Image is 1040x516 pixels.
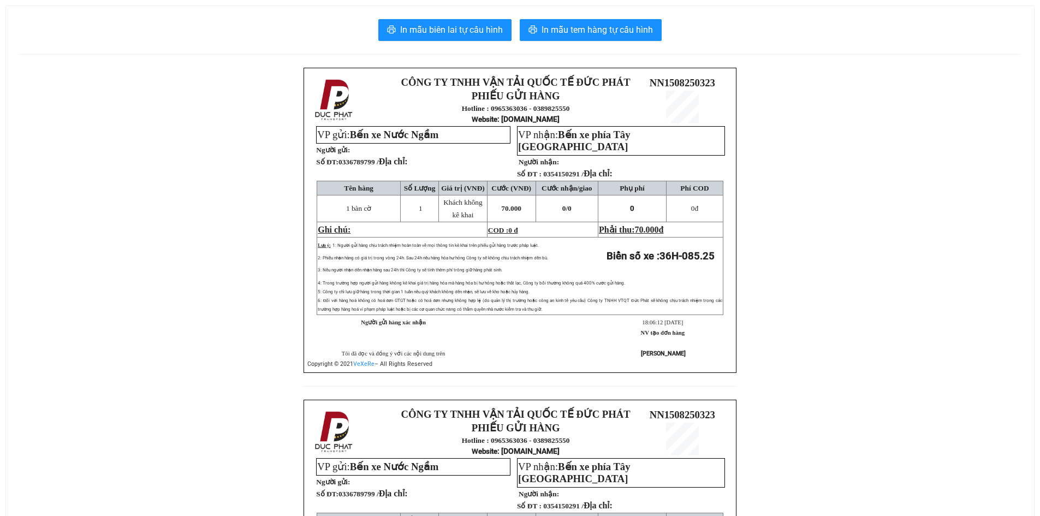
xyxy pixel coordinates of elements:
[584,501,613,510] span: Địa chỉ:
[387,25,396,35] span: printer
[620,184,644,192] span: Phụ phí
[316,478,350,486] strong: Người gửi:
[543,502,613,510] span: 0354150291 /
[379,489,408,498] span: Địa chỉ:
[568,204,572,212] span: 0
[501,204,521,212] span: 70.000
[519,490,559,498] strong: Người nhận:
[519,158,559,166] strong: Người nhận:
[635,225,659,234] span: 70.000
[518,461,630,484] span: Bến xe phía Tây [GEOGRAPHIC_DATA]
[379,157,408,166] span: Địa chỉ:
[404,184,436,192] span: Số Lượng
[441,184,485,192] span: Giá trị (VNĐ)
[316,158,407,166] strong: Số ĐT:
[543,170,613,178] span: 0354150291 /
[472,447,497,455] span: Website
[401,76,631,88] strong: CÔNG TY TNHH VẬN TẢI QUỐC TẾ ĐỨC PHÁT
[307,360,432,367] span: Copyright © 2021 – All Rights Reserved
[338,158,408,166] span: 0336789799 /
[491,184,531,192] span: Cước (VNĐ)
[338,490,408,498] span: 0336789799 /
[344,184,373,192] span: Tên hàng
[346,204,372,212] span: 1 bàn cờ
[5,39,21,85] img: logo
[318,281,625,286] span: 4: Trong trường hợp người gửi hàng không kê khai giá trị hàng hóa mà hàng hóa bị hư hỏng hoặc thấ...
[642,319,683,325] span: 18:06:12 [DATE]
[318,289,529,294] span: 5: Công ty chỉ lưu giữ hàng trong thời gian 1 tuần nếu quý khách không đến nhận, sẽ lưu về kho ho...
[318,298,722,312] span: 6: Đối với hàng hoá không có hoá đơn GTGT hoặc có hoá đơn nhưng không hợp lệ (do quản lý thị trườ...
[312,409,358,455] img: logo
[312,77,358,123] img: logo
[24,9,98,56] strong: CÔNG TY TNHH VẬN TẢI QUỐC TẾ ĐỨC PHÁT
[641,350,686,357] strong: [PERSON_NAME]
[680,184,709,192] span: Phí COD
[316,146,350,154] strong: Người gửi:
[659,225,664,234] span: đ
[518,129,630,152] span: Bến xe phía Tây [GEOGRAPHIC_DATA]
[630,204,634,212] span: 0
[691,204,698,212] span: đ
[562,204,572,212] span: 0/
[584,169,613,178] span: Địa chỉ:
[317,461,438,472] span: VP gửi:
[518,129,630,152] span: VP nhận:
[641,330,685,336] strong: NV tạo đơn hàng
[400,23,503,37] span: In mẫu biên lai tự cấu hình
[517,170,542,178] strong: Số ĐT :
[517,502,542,510] strong: Số ĐT :
[318,256,548,260] span: 2: Phiếu nhận hàng có giá trị trong vòng 24h. Sau 24h nếu hàng hóa hư hỏng Công ty sẽ không chịu ...
[419,204,423,212] span: 1
[443,198,482,219] span: Khách không kê khai
[317,129,438,140] span: VP gửi:
[472,115,497,123] span: Website
[462,436,570,444] strong: Hotline : 0965363036 - 0389825550
[318,225,350,234] span: Ghi chú:
[659,250,715,262] span: 36H-085.25
[691,204,695,212] span: 0
[650,409,715,420] span: NN1508250323
[350,461,439,472] span: Bến xe Nước Ngầm
[342,351,445,357] span: Tôi đã đọc và đồng ý với các nội dung trên
[488,226,518,234] span: COD :
[401,408,631,420] strong: CÔNG TY TNHH VẬN TẢI QUỐC TẾ ĐỨC PHÁT
[528,25,537,35] span: printer
[472,115,560,123] strong: : [DOMAIN_NAME]
[542,184,592,192] span: Cước nhận/giao
[472,422,560,434] strong: PHIẾU GỬI HÀNG
[378,19,512,41] button: printerIn mẫu biên lai tự cấu hình
[353,360,375,367] a: VeXeRe
[472,90,560,102] strong: PHIẾU GỬI HÀNG
[607,250,715,262] strong: Biển số xe :
[361,319,426,325] strong: Người gửi hàng xác nhận
[316,490,407,498] strong: Số ĐT:
[508,226,518,234] span: 0 đ
[520,19,662,41] button: printerIn mẫu tem hàng tự cấu hình
[542,23,653,37] span: In mẫu tem hàng tự cấu hình
[650,77,715,88] span: NN1508250323
[472,447,560,455] strong: : [DOMAIN_NAME]
[518,461,630,484] span: VP nhận:
[318,243,330,248] span: Lưu ý:
[350,129,439,140] span: Bến xe Nước Ngầm
[102,78,167,89] span: NN1508250323
[318,268,502,272] span: 3: Nếu người nhận đến nhận hàng sau 24h thì Công ty sẽ tính thêm phí trông giữ hàng phát sinh.
[34,58,89,82] strong: PHIẾU GỬI HÀNG
[599,225,663,234] span: Phải thu:
[332,243,539,248] span: 1: Người gửi hàng chịu trách nhiệm hoàn toàn về mọi thông tin kê khai trên phiếu gửi hàng trước p...
[462,104,570,112] strong: Hotline : 0965363036 - 0389825550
